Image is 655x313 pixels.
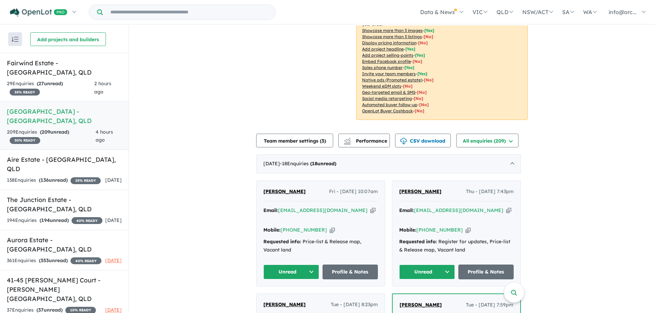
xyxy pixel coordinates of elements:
u: Add project selling-points [362,53,413,58]
u: Showcase more than 3 listings [362,34,422,39]
img: bar-chart.svg [344,140,351,144]
strong: ( unread) [40,217,69,223]
span: 353 [41,257,49,264]
a: [PHONE_NUMBER] [416,227,463,233]
span: 3 [321,138,324,144]
a: [PHONE_NUMBER] [281,227,327,233]
span: [PERSON_NAME] [399,188,441,194]
p: Your project is only comparing to other top-performing projects in your area: - - - - - - - - - -... [356,9,528,120]
span: - 18 Enquir ies [280,160,336,167]
span: [No] [424,77,434,82]
span: 30 % READY [10,137,40,144]
button: Unread [399,265,455,279]
button: Team member settings (3) [256,134,333,147]
span: 37 [38,307,44,313]
span: [ No ] [424,34,433,39]
strong: ( unread) [39,257,68,264]
a: [PERSON_NAME] [263,301,306,309]
u: Add project headline [362,46,404,52]
u: Weekend eDM slots [362,83,401,89]
img: line-chart.svg [344,138,350,142]
strong: Mobile: [263,227,281,233]
span: Performance [345,138,387,144]
span: [ Yes ] [417,71,427,76]
u: Native ads (Promoted estate) [362,77,422,82]
div: Price-list & Release map, Vacant land [263,238,378,254]
u: Social media retargeting [362,96,412,101]
a: [PERSON_NAME] [400,301,442,309]
span: 35 % READY [10,89,40,96]
strong: ( unread) [39,177,68,183]
div: 361 Enquir ies [7,257,101,265]
div: 209 Enquir ies [7,128,96,145]
span: info@orc... [609,9,637,15]
span: [No] [419,102,429,107]
span: 2 hours ago [94,80,111,95]
button: Copy [506,207,511,214]
button: CSV download [395,134,451,147]
strong: ( unread) [40,129,69,135]
a: [PERSON_NAME] [399,188,441,196]
span: [DATE] [105,177,122,183]
u: Invite your team members [362,71,416,76]
strong: ( unread) [37,80,63,87]
button: Performance [338,134,390,147]
span: Tue - [DATE] 8:23pm [331,301,378,309]
span: [No] [417,90,427,95]
h5: Aurora Estate - [GEOGRAPHIC_DATA] , QLD [7,235,122,254]
h5: The Junction Estate - [GEOGRAPHIC_DATA] , QLD [7,195,122,214]
button: Copy [370,207,375,214]
span: [DATE] [105,257,122,264]
u: Sales phone number [362,65,403,70]
div: 29 Enquir ies [7,80,94,96]
u: Display pricing information [362,40,416,45]
strong: Requested info: [263,238,301,245]
span: 40 % READY [72,217,102,224]
img: sort.svg [12,37,19,42]
span: [ No ] [418,40,428,45]
img: Openlot PRO Logo White [10,8,67,17]
span: [No] [415,108,424,113]
span: 35 % READY [70,177,101,184]
span: [ Yes ] [404,65,414,70]
span: [No] [403,83,413,89]
u: Embed Facebook profile [362,59,411,64]
span: 4 hours ago [96,129,113,143]
span: [DATE] [105,307,122,313]
strong: Requested info: [399,238,437,245]
a: [PERSON_NAME] [263,188,306,196]
a: [EMAIL_ADDRESS][DOMAIN_NAME] [414,207,503,213]
strong: ( unread) [310,160,336,167]
span: Tue - [DATE] 7:59pm [466,301,513,309]
u: Automated buyer follow-up [362,102,417,107]
span: Thu - [DATE] 7:43pm [466,188,514,196]
button: Add projects and builders [30,32,106,46]
span: [ No ] [413,59,422,64]
span: 40 % READY [70,257,101,264]
strong: Mobile: [399,227,416,233]
span: 136 [41,177,49,183]
span: Fri - [DATE] 10:07am [329,188,378,196]
span: 209 [42,129,50,135]
button: All enquiries (209) [456,134,518,147]
h5: 41-45 [PERSON_NAME] Court - [PERSON_NAME][GEOGRAPHIC_DATA] , QLD [7,276,122,303]
a: [EMAIL_ADDRESS][DOMAIN_NAME] [278,207,368,213]
span: [PERSON_NAME] [263,188,306,194]
strong: Email: [399,207,414,213]
div: 194 Enquir ies [7,216,102,225]
a: Profile & Notes [323,265,378,279]
strong: Email: [263,207,278,213]
span: 27 [39,80,44,87]
div: Register for updates, Price-list & Release map, Vacant land [399,238,514,254]
div: [DATE] [256,154,521,174]
span: [PERSON_NAME] [263,301,306,308]
span: [No] [414,96,423,101]
a: Profile & Notes [458,265,514,279]
h5: [GEOGRAPHIC_DATA] - [GEOGRAPHIC_DATA] , QLD [7,107,122,125]
button: Copy [330,226,335,234]
div: 138 Enquir ies [7,176,101,185]
u: Geo-targeted email & SMS [362,90,415,95]
img: download icon [400,138,407,145]
span: 194 [41,217,50,223]
strong: ( unread) [36,307,63,313]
